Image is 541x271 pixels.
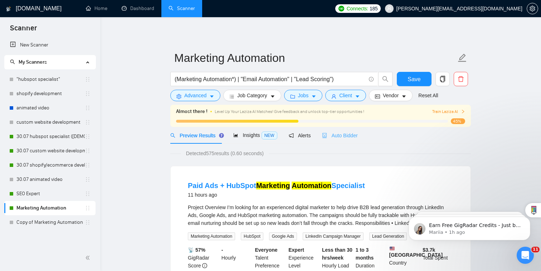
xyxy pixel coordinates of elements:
[4,23,43,38] span: Scanner
[16,172,85,187] a: 30.07 animated video
[16,201,85,215] a: Marketing Automation
[176,108,208,115] span: Almost there !
[383,92,399,99] span: Vendor
[338,6,344,11] img: upwork-logo.png
[233,133,238,138] span: area-chart
[290,94,295,99] span: folder
[347,5,368,13] span: Connects:
[4,87,96,101] li: shopify development
[188,247,205,253] b: 📡 57%
[19,59,47,65] span: My Scanners
[369,232,407,240] span: Lead Generation
[458,53,467,63] span: edit
[421,246,455,270] div: Total Spent
[289,133,311,138] span: Alerts
[331,94,336,99] span: user
[229,94,234,99] span: bars
[16,87,85,101] a: shopify development
[4,129,96,144] li: 30.07 hubspot specialist (United States - not for residents)
[220,246,254,270] div: Hourly
[369,90,413,101] button: idcardVendorcaret-down
[169,5,195,11] a: searchScanner
[188,182,365,189] a: Paid Ads + HubSpotMarketing AutomationSpecialist
[432,108,465,115] button: Train Laziza AI
[174,49,456,67] input: Scanner name...
[85,254,92,261] span: double-left
[375,94,380,99] span: idcard
[370,5,377,13] span: 185
[254,246,287,270] div: Talent Preference
[170,90,220,101] button: settingAdvancedcaret-down
[4,201,96,215] li: Marketing Automation
[418,92,438,99] a: Reset All
[322,133,357,138] span: Auto Bidder
[218,132,225,139] div: Tooltip anchor
[85,105,91,111] span: holder
[85,177,91,182] span: holder
[241,232,263,240] span: HubSpot
[4,101,96,115] li: animated video
[237,92,267,99] span: Job Category
[122,5,154,11] a: dashboardDashboard
[388,246,421,270] div: Country
[85,191,91,197] span: holder
[321,246,354,270] div: Hourly Load
[4,187,96,201] li: SEO Expert
[378,72,393,86] button: search
[4,38,96,52] li: New Scanner
[170,133,175,138] span: search
[85,77,91,82] span: holder
[339,92,352,99] span: Client
[16,72,85,87] a: "hubspot specialist"
[4,172,96,187] li: 30.07 animated video
[435,72,450,86] button: copy
[85,205,91,211] span: holder
[527,6,538,11] span: setting
[4,158,96,172] li: 30.07 shopify/ecommerce development (worldwide)
[85,134,91,139] span: holder
[221,247,223,253] b: -
[401,94,406,99] span: caret-down
[531,247,540,252] span: 11
[389,246,443,258] b: [GEOGRAPHIC_DATA]
[176,94,181,99] span: setting
[379,76,392,82] span: search
[4,72,96,87] li: "hubspot specialist"
[387,6,392,11] span: user
[186,246,220,270] div: GigRadar Score
[188,232,235,240] span: Marketing Automation
[10,38,90,52] a: New Scanner
[16,129,85,144] a: 30.07 hubspot specialist ([DEMOGRAPHIC_DATA] - not for residents)
[223,90,281,101] button: barsJob Categorycaret-down
[325,90,366,101] button: userClientcaret-down
[4,215,96,230] li: Copy of Marketing Automation
[86,5,107,11] a: homeHome
[454,72,468,86] button: delete
[10,59,15,64] span: search
[355,94,360,99] span: caret-down
[16,215,85,230] a: Copy of Marketing Automation
[16,144,85,158] a: 30.07 custom website development
[354,246,388,270] div: Duration
[292,182,331,189] mark: Automation
[85,119,91,125] span: holder
[85,148,91,154] span: holder
[16,158,85,172] a: 30.07 shopify/ecommerce development (worldwide)
[390,246,395,251] img: 🇺🇸
[356,247,374,261] b: 1 to 3 months
[436,76,449,82] span: copy
[188,203,453,227] div: Project Overview I’m looking for an experienced digital marketer to help drive B2B lead generatio...
[298,92,309,99] span: Jobs
[188,205,444,226] span: Project Overview I’m looking for an experienced digital marketer to help drive B2B lead generatio...
[527,3,538,14] button: setting
[16,187,85,201] a: SEO Expert
[322,133,327,138] span: robot
[233,132,277,138] span: Insights
[16,101,85,115] a: animated video
[461,109,465,114] span: right
[408,75,420,84] span: Save
[284,90,323,101] button: folderJobscaret-down
[85,220,91,225] span: holder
